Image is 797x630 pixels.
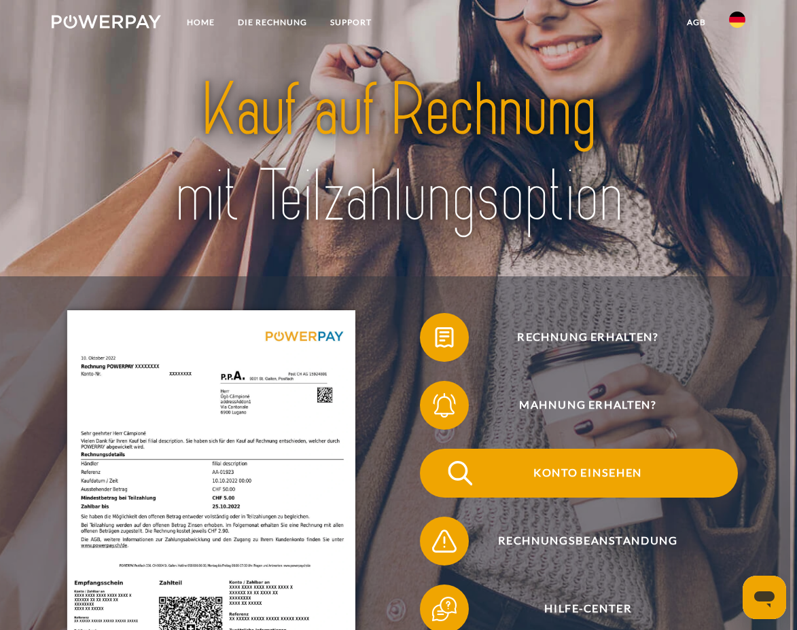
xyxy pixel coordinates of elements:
img: qb_bill.svg [429,322,460,352]
a: Konto einsehen [402,446,756,500]
img: de [729,12,745,28]
img: qb_search.svg [445,458,476,488]
a: Rechnungsbeanstandung [402,514,756,568]
a: Mahnung erhalten? [402,378,756,432]
button: Rechnungsbeanstandung [420,517,738,566]
iframe: Schaltfläche zum Öffnen des Messaging-Fensters [743,576,786,619]
a: agb [675,10,718,35]
span: Rechnungsbeanstandung [438,517,738,566]
span: Rechnung erhalten? [438,313,738,362]
a: Home [175,10,226,35]
img: qb_help.svg [429,593,460,624]
img: title-powerpay_de.svg [122,63,676,244]
img: logo-powerpay-white.svg [52,15,161,29]
button: Konto einsehen [420,449,738,498]
span: Mahnung erhalten? [438,381,738,430]
button: Mahnung erhalten? [420,381,738,430]
a: DIE RECHNUNG [226,10,319,35]
span: Konto einsehen [438,449,738,498]
img: qb_bell.svg [429,390,460,420]
button: Rechnung erhalten? [420,313,738,362]
a: Rechnung erhalten? [402,310,756,365]
img: qb_warning.svg [429,525,460,556]
a: SUPPORT [319,10,383,35]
